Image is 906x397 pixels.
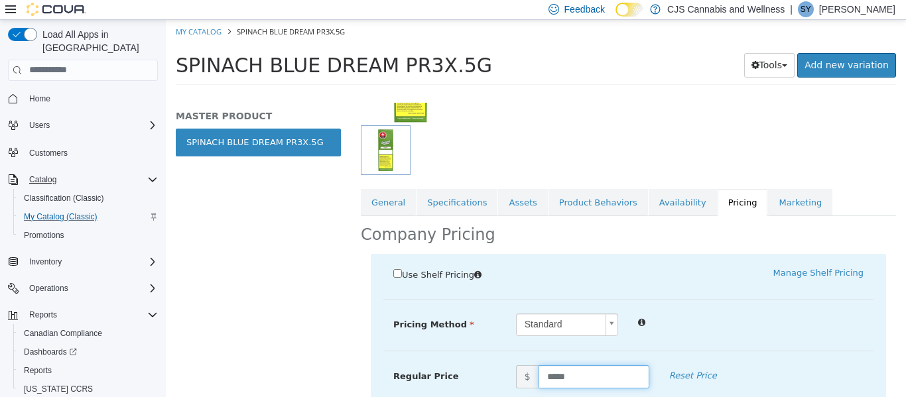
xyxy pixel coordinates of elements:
[602,169,667,197] a: Marketing
[227,351,292,361] span: Regular Price
[10,109,175,137] a: SPINACH BLUE DREAM PR3X.5G
[351,294,435,315] span: Standard
[10,34,326,57] span: SPINACH BLUE DREAM PR3X.5G
[615,3,643,17] input: Dark Mode
[19,381,158,397] span: Washington CCRS
[19,325,107,341] a: Canadian Compliance
[251,169,332,197] a: Specifications
[3,253,163,271] button: Inventory
[24,117,55,133] button: Users
[19,227,70,243] a: Promotions
[3,89,163,108] button: Home
[24,211,97,222] span: My Catalog (Classic)
[332,169,381,197] a: Assets
[24,254,158,270] span: Inventory
[13,324,163,343] button: Canadian Compliance
[10,7,56,17] a: My Catalog
[13,343,163,361] a: Dashboards
[227,300,308,310] span: Pricing Method
[10,90,175,102] h5: MASTER PRODUCT
[13,189,163,207] button: Classification (Classic)
[24,280,158,296] span: Operations
[3,116,163,135] button: Users
[24,91,56,107] a: Home
[13,226,163,245] button: Promotions
[19,325,158,341] span: Canadian Compliance
[37,28,158,54] span: Load All Apps in [GEOGRAPHIC_DATA]
[19,344,158,360] span: Dashboards
[24,117,158,133] span: Users
[798,1,814,17] div: Sadie Yanyk
[71,7,179,17] span: SPINACH BLUE DREAM PR3X.5G
[19,209,103,225] a: My Catalog (Classic)
[24,90,158,107] span: Home
[29,310,57,320] span: Reports
[24,347,77,357] span: Dashboards
[552,169,602,197] a: Pricing
[24,307,158,323] span: Reports
[24,307,62,323] button: Reports
[13,361,163,380] button: Reports
[195,205,330,225] h2: Company Pricing
[13,207,163,226] button: My Catalog (Classic)
[195,169,250,197] a: General
[19,209,158,225] span: My Catalog (Classic)
[19,381,98,397] a: [US_STATE] CCRS
[3,279,163,298] button: Operations
[631,33,730,58] a: Add new variation
[29,120,50,131] span: Users
[24,254,67,270] button: Inventory
[227,249,236,258] input: Use Shelf Pricing
[801,1,811,17] span: SY
[24,365,52,376] span: Reports
[236,250,308,260] span: Use Shelf Pricing
[24,280,74,296] button: Operations
[24,328,102,339] span: Canadian Compliance
[24,144,158,160] span: Customers
[3,142,163,162] button: Customers
[19,363,57,378] a: Reports
[29,283,68,294] span: Operations
[578,33,629,58] button: Tools
[29,148,68,158] span: Customers
[483,169,551,197] a: Availability
[19,227,158,243] span: Promotions
[24,172,62,188] button: Catalog
[819,1,895,17] p: [PERSON_NAME]
[24,172,158,188] span: Catalog
[19,363,158,378] span: Reports
[24,145,73,161] a: Customers
[24,230,64,241] span: Promotions
[24,384,93,394] span: [US_STATE] CCRS
[790,1,793,17] p: |
[3,170,163,189] button: Catalog
[29,93,50,104] span: Home
[608,248,698,258] a: Manage Shelf Pricing
[350,294,453,316] a: Standard
[350,345,373,369] span: $
[19,344,82,360] a: Dashboards
[383,169,482,197] a: Product Behaviors
[29,256,62,267] span: Inventory
[564,3,605,16] span: Feedback
[24,193,104,203] span: Classification (Classic)
[27,3,86,16] img: Cova
[19,190,158,206] span: Classification (Classic)
[29,174,56,185] span: Catalog
[503,351,551,361] em: Reset Price
[19,190,109,206] a: Classification (Classic)
[667,1,785,17] p: CJS Cannabis and Wellness
[3,306,163,324] button: Reports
